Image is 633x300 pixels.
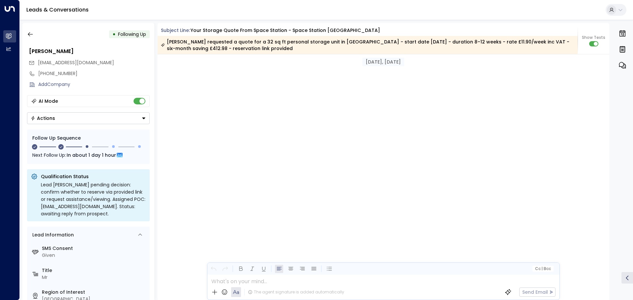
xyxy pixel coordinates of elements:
div: AddCompany [38,81,150,88]
label: Title [42,267,147,274]
div: The agent signature is added automatically [248,289,344,295]
div: Actions [31,115,55,121]
div: Button group with a nested menu [27,112,150,124]
div: AI Mode [39,98,58,104]
button: Redo [221,265,229,273]
div: Given [42,252,147,259]
span: [EMAIL_ADDRESS][DOMAIN_NAME] [38,59,114,66]
label: Region of Interest [42,289,147,296]
div: • [112,28,116,40]
label: SMS Consent [42,245,147,252]
div: [PHONE_NUMBER] [38,70,150,77]
span: In about 1 day 1 hour [67,151,116,159]
div: [DATE], [DATE] [362,58,404,66]
div: [PERSON_NAME] [29,47,150,55]
span: Subject Line: [161,27,190,34]
a: Leads & Conversations [26,6,89,14]
span: Show Texts [582,35,605,41]
div: Lead Information [30,232,74,238]
p: Qualification Status [41,173,146,180]
span: jsawyer@gmail.com [38,59,114,66]
div: Next Follow Up: [32,151,144,159]
span: Following Up [118,31,146,38]
button: Cc|Bcc [532,266,553,272]
div: Follow Up Sequence [32,135,144,142]
span: | [541,266,543,271]
button: Undo [209,265,218,273]
div: [PERSON_NAME] requested a quote for a 32 sq ft personal storage unit in [GEOGRAPHIC_DATA] - start... [161,39,574,52]
div: Lead [PERSON_NAME] pending decision: confirm whether to reserve via provided link or request assi... [41,181,146,217]
div: Your storage quote from Space Station - Space Station [GEOGRAPHIC_DATA] [191,27,380,34]
span: Cc Bcc [535,266,551,271]
div: Mr [42,274,147,281]
button: Actions [27,112,150,124]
